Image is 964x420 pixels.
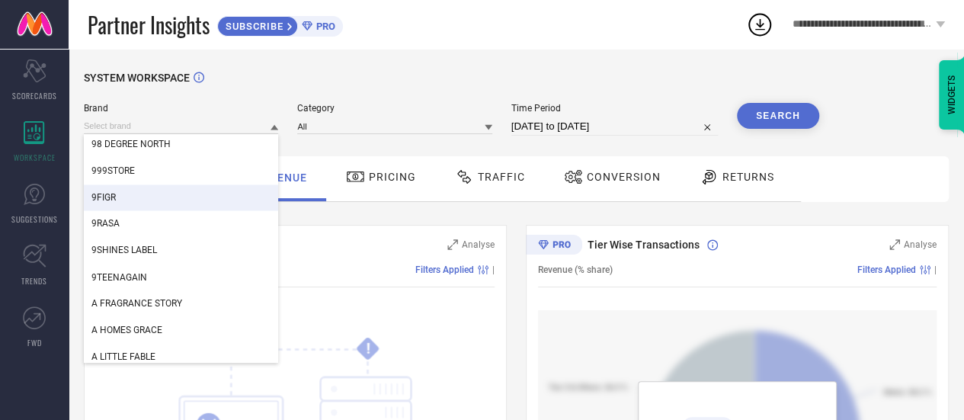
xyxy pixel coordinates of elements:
[84,118,278,134] input: Select brand
[722,171,774,183] span: Returns
[84,131,278,157] div: 98 DEGREE NORTH
[538,265,613,275] span: Revenue (% share)
[84,158,278,184] div: 999STORE
[84,237,278,263] div: 9SHINES LABEL
[21,275,47,287] span: TRENDS
[415,265,474,275] span: Filters Applied
[84,210,278,236] div: 9RASA
[91,271,147,282] span: 9TEENAGAIN
[889,239,900,250] svg: Zoom
[934,265,937,275] span: |
[91,192,116,203] span: 9FIGR
[511,103,718,114] span: Time Period
[737,103,819,129] button: Search
[84,103,278,114] span: Brand
[14,152,56,163] span: WORKSPACE
[511,117,718,136] input: Select time period
[84,316,278,342] div: A HOMES GRACE
[312,21,335,32] span: PRO
[462,239,495,250] span: Analyse
[218,21,287,32] span: SUBSCRIBE
[27,337,42,348] span: FWD
[84,264,278,290] div: 9TEENAGAIN
[91,351,155,361] span: A LITTLE FABLE
[217,12,343,37] a: SUBSCRIBEPRO
[746,11,773,38] div: Open download list
[478,171,525,183] span: Traffic
[297,103,492,114] span: Category
[84,290,278,316] div: A FRAGRANCE STORY
[91,297,182,308] span: A FRAGRANCE STORY
[91,139,171,149] span: 98 DEGREE NORTH
[447,239,458,250] svg: Zoom
[369,171,416,183] span: Pricing
[255,172,307,184] span: Revenue
[11,213,58,225] span: SUGGESTIONS
[91,165,135,176] span: 999STORE
[84,343,278,369] div: A LITTLE FABLE
[84,184,278,210] div: 9FIGR
[91,324,162,335] span: A HOMES GRACE
[366,340,370,357] tspan: !
[904,239,937,250] span: Analyse
[492,265,495,275] span: |
[857,265,916,275] span: Filters Applied
[84,72,190,84] span: SYSTEM WORKSPACE
[12,90,57,101] span: SCORECARDS
[526,235,582,258] div: Premium
[587,171,661,183] span: Conversion
[88,9,210,40] span: Partner Insights
[91,245,157,255] span: 9SHINES LABEL
[588,239,700,251] span: Tier Wise Transactions
[91,218,120,229] span: 9RASA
